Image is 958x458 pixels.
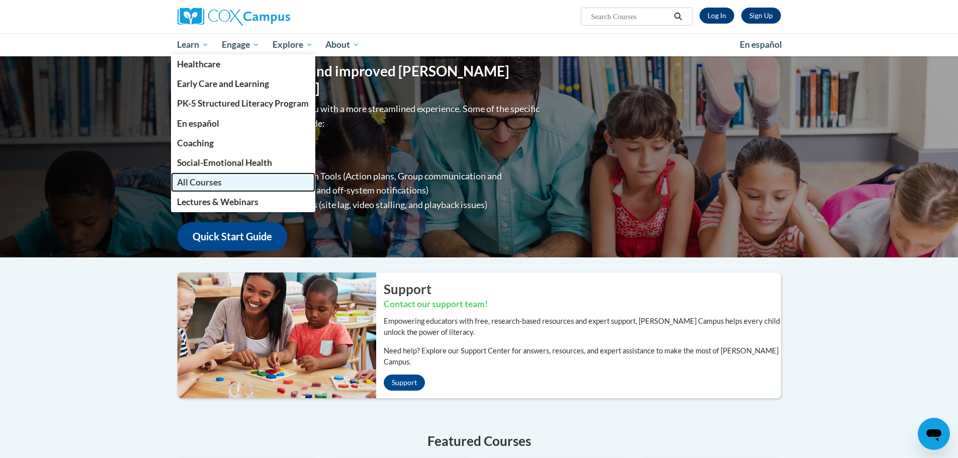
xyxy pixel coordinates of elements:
span: En español [177,118,219,129]
a: PK-5 Structured Literacy Program [171,94,316,113]
span: Explore [273,39,313,51]
a: Quick Start Guide [178,222,287,251]
span: Coaching [177,138,214,148]
span: All Courses [177,177,222,188]
h1: Welcome to the new and improved [PERSON_NAME][GEOGRAPHIC_DATA] [178,63,542,97]
p: Need help? Explore our Support Center for answers, resources, and expert assistance to make the m... [384,345,781,368]
div: Main menu [162,33,796,56]
a: All Courses [171,172,316,192]
li: Enhanced Group Collaboration Tools (Action plans, Group communication and collaboration tools, re... [198,169,542,198]
a: Social-Emotional Health [171,153,316,172]
a: En español [733,34,789,55]
span: En español [740,39,782,50]
span: PK-5 Structured Literacy Program [177,98,309,109]
a: Log In [700,8,734,24]
a: Cox Campus [178,8,369,26]
h3: Contact our support team! [384,298,781,311]
a: Learn [171,33,216,56]
a: Early Care and Learning [171,74,316,94]
iframe: Button to launch messaging window [918,418,950,450]
span: About [325,39,360,51]
a: About [319,33,366,56]
a: Coaching [171,133,316,153]
a: Lectures & Webinars [171,192,316,212]
p: Empowering educators with free, research-based resources and expert support, [PERSON_NAME] Campus... [384,316,781,338]
li: Greater Device Compatibility [198,154,542,169]
span: Healthcare [177,59,220,69]
a: Explore [266,33,319,56]
h4: Featured Courses [178,431,781,451]
img: ... [170,272,376,398]
span: Lectures & Webinars [177,197,258,207]
span: Learn [177,39,209,51]
span: Early Care and Learning [177,78,269,89]
button: Search [670,11,685,23]
a: Engage [215,33,266,56]
span: Social-Emotional Health [177,157,272,168]
a: Healthcare [171,54,316,74]
li: Improved Site Navigation [198,140,542,154]
h2: Support [384,280,781,298]
a: Support [384,375,425,391]
img: Cox Campus [178,8,290,26]
span: Engage [222,39,259,51]
a: Register [741,8,781,24]
li: Diminished progression issues (site lag, video stalling, and playback issues) [198,198,542,212]
p: Overall, we are proud to provide you with a more streamlined experience. Some of the specific cha... [178,102,542,131]
a: En español [171,114,316,133]
input: Search Courses [590,11,670,23]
